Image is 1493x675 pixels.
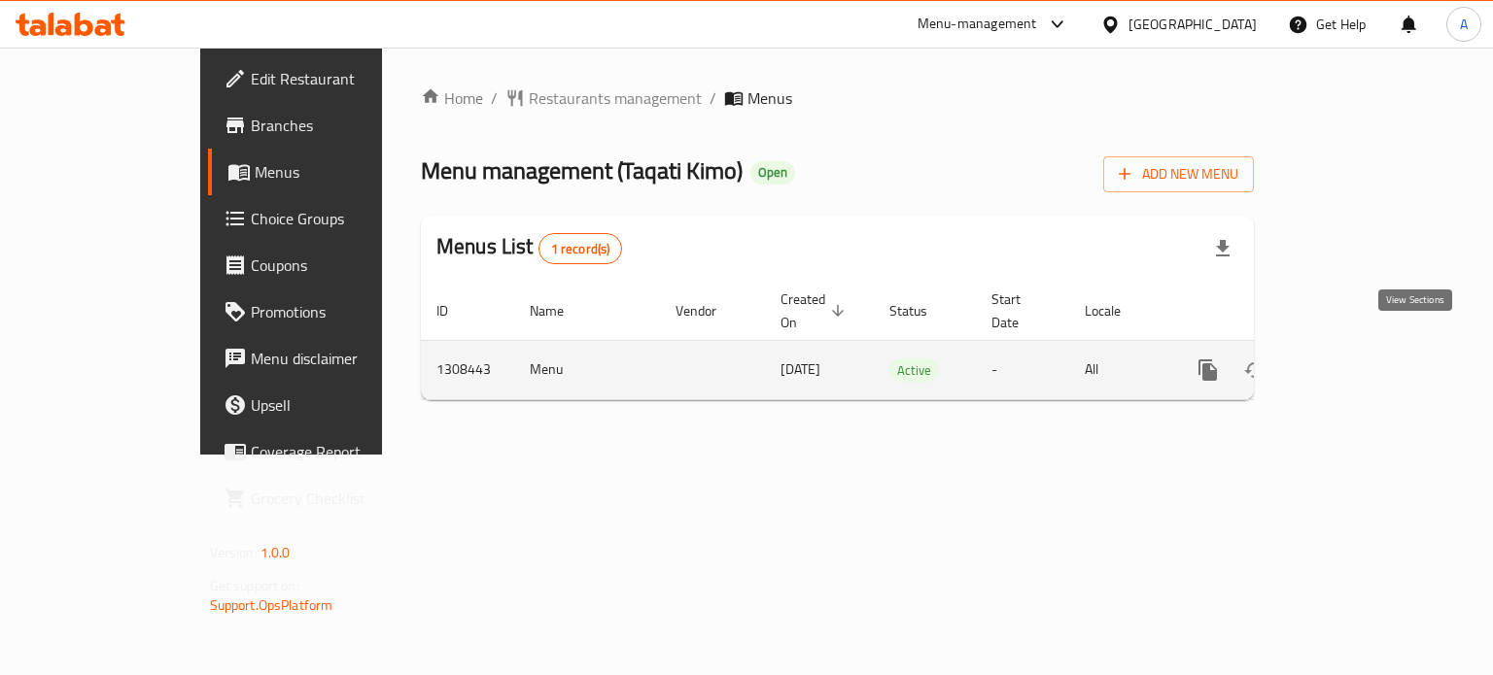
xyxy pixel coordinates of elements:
a: Upsell [208,382,450,428]
span: Choice Groups [251,207,434,230]
span: Promotions [251,300,434,323]
span: Open [750,164,795,181]
div: Active [889,358,939,382]
span: Get support on: [210,573,299,598]
span: Menus [255,160,434,184]
span: Branches [251,114,434,137]
td: All [1069,340,1169,399]
span: Status [889,299,953,322]
a: Branches [208,102,450,149]
span: Coverage Report [251,440,434,463]
span: Add New Menu [1119,162,1238,186]
td: Menu [514,340,660,399]
a: Promotions [208,288,450,335]
button: Change Status [1232,347,1278,393]
a: Restaurants management [505,86,702,110]
nav: breadcrumb [421,86,1254,110]
span: Menu disclaimer [251,347,434,370]
td: 1308443 [421,340,514,399]
a: Coupons [208,242,450,288]
div: Menu-management [918,13,1037,36]
span: Menus [747,86,792,110]
td: - [976,340,1069,399]
li: / [710,86,716,110]
div: [GEOGRAPHIC_DATA] [1128,14,1257,35]
span: Name [530,299,589,322]
table: enhanced table [421,282,1387,400]
span: 1.0.0 [260,540,291,565]
span: 1 record(s) [539,240,622,258]
span: Version: [210,540,258,565]
a: Menus [208,149,450,195]
a: Coverage Report [208,428,450,475]
button: Add New Menu [1103,156,1254,192]
button: more [1185,347,1232,393]
a: Edit Restaurant [208,55,450,102]
h2: Menus List [436,232,622,264]
span: A [1460,14,1468,35]
span: Created On [781,287,851,334]
span: Coupons [251,253,434,277]
span: Start Date [991,287,1046,334]
a: Support.OpsPlatform [210,592,333,618]
th: Actions [1169,282,1387,341]
a: Menu disclaimer [208,335,450,382]
a: Choice Groups [208,195,450,242]
span: [DATE] [781,356,820,382]
span: Locale [1085,299,1146,322]
span: Menu management ( Taqati Kimo ) [421,149,743,192]
li: / [491,86,498,110]
span: Grocery Checklist [251,487,434,510]
span: Upsell [251,393,434,417]
a: Home [421,86,483,110]
span: Restaurants management [529,86,702,110]
span: ID [436,299,473,322]
span: Edit Restaurant [251,67,434,90]
a: Grocery Checklist [208,475,450,522]
span: Active [889,359,939,382]
div: Export file [1199,225,1246,272]
div: Total records count [538,233,623,264]
span: Vendor [676,299,742,322]
div: Open [750,161,795,185]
